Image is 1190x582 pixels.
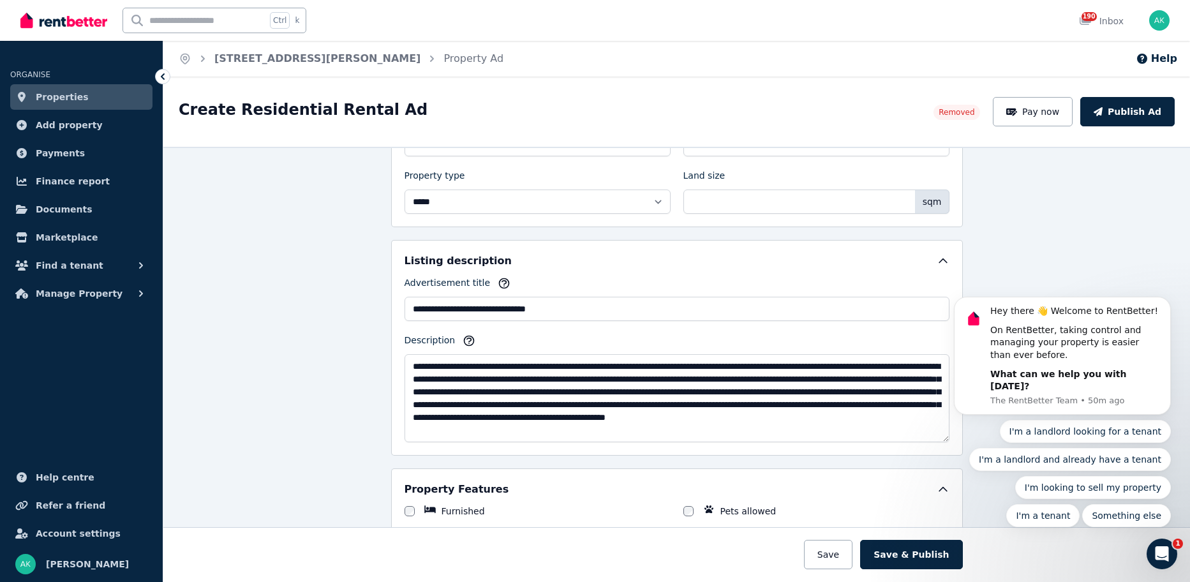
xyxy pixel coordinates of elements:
[10,84,152,110] a: Properties
[720,505,777,518] label: Pets allowed
[20,11,107,30] img: RentBetter
[10,225,152,250] a: Marketplace
[10,253,152,278] button: Find a tenant
[270,12,290,29] span: Ctrl
[36,470,94,485] span: Help centre
[1136,51,1177,66] button: Help
[36,174,110,189] span: Finance report
[214,52,420,64] a: [STREET_ADDRESS][PERSON_NAME]
[1079,15,1124,27] div: Inbox
[442,505,485,518] label: Furnished
[10,70,50,79] span: ORGANISE
[36,258,103,273] span: Find a tenant
[36,89,89,105] span: Properties
[10,140,152,166] a: Payments
[36,230,98,245] span: Marketplace
[935,183,1190,548] iframe: Intercom notifications message
[939,107,974,117] span: Removed
[860,540,962,569] button: Save & Publish
[10,197,152,222] a: Documents
[993,97,1073,126] button: Pay now
[36,498,105,513] span: Refer a friend
[443,52,503,64] a: Property Ad
[36,145,85,161] span: Payments
[36,526,121,541] span: Account settings
[36,117,103,133] span: Add property
[10,465,152,490] a: Help centre
[10,168,152,194] a: Finance report
[405,169,465,187] label: Property type
[1173,539,1183,549] span: 1
[163,41,519,77] nav: Breadcrumb
[804,540,852,569] button: Save
[1082,12,1097,21] span: 190
[405,334,456,352] label: Description
[683,169,725,187] label: Land size
[36,202,93,217] span: Documents
[1149,10,1170,31] img: Ashwin Kumar
[405,253,512,269] h5: Listing description
[1080,97,1175,126] button: Publish Ad
[10,281,152,306] button: Manage Property
[179,100,428,120] h1: Create Residential Rental Ad
[10,112,152,138] a: Add property
[46,556,129,572] span: [PERSON_NAME]
[405,276,491,294] label: Advertisement title
[15,554,36,574] img: Ashwin Kumar
[405,482,509,497] h5: Property Features
[10,521,152,546] a: Account settings
[10,493,152,518] a: Refer a friend
[1147,539,1177,569] iframe: Intercom live chat
[36,286,123,301] span: Manage Property
[295,15,299,26] span: k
